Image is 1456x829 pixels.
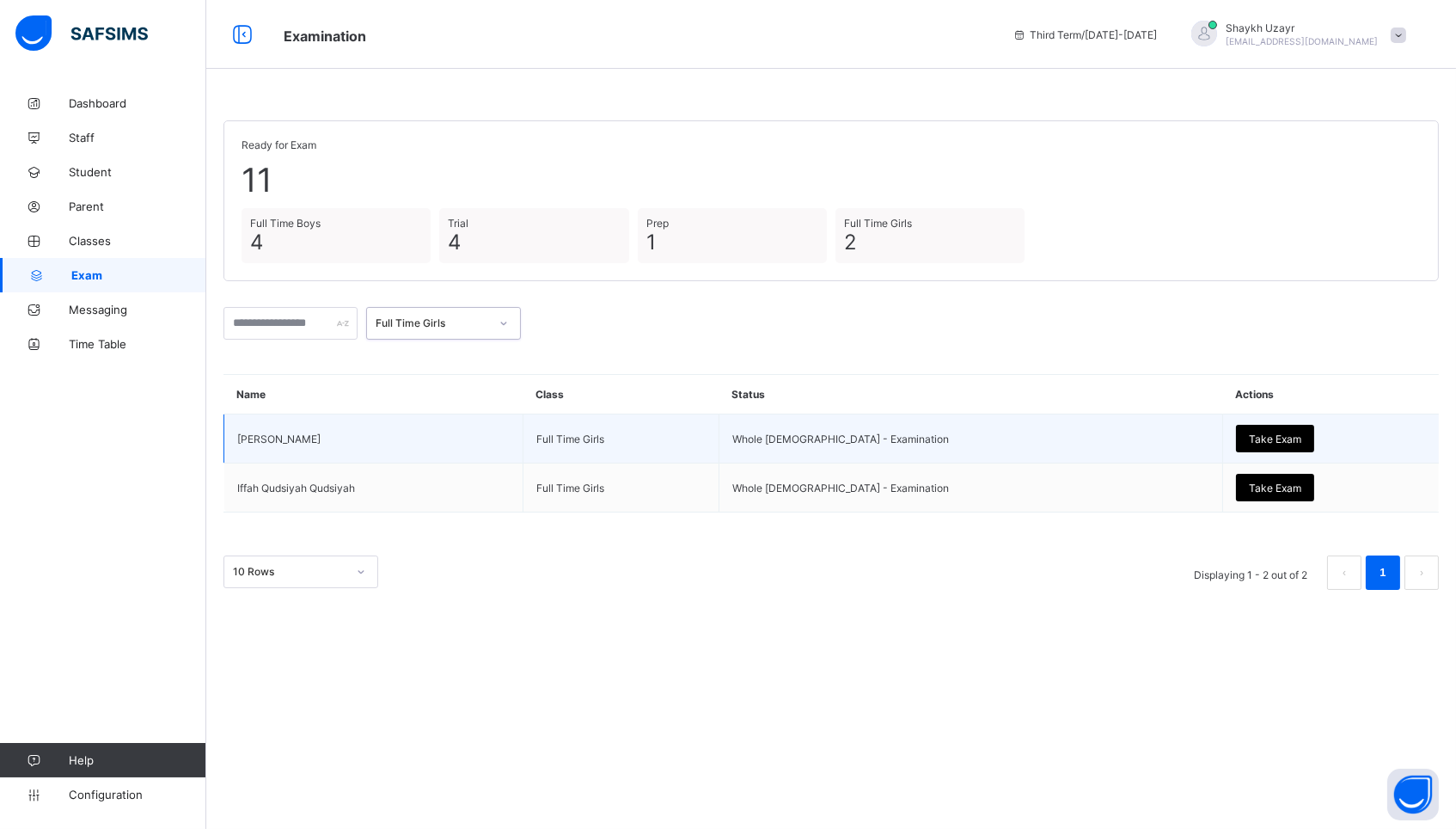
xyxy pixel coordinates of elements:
[523,464,719,513] td: Full Time Girls
[224,464,523,513] td: Iffah Qudsiyah Qudsiyah
[250,217,422,230] span: Full Time Boys
[523,375,719,414] th: Class
[844,217,1016,230] span: Full Time Girls
[1249,482,1301,494] span: Take Exam
[646,230,818,255] span: 1
[719,414,1222,464] td: Whole [DEMOGRAPHIC_DATA] - Examination
[69,200,206,213] span: Parent
[1174,21,1415,49] div: ShaykhUzayr
[719,464,1222,513] td: Whole [DEMOGRAPHIC_DATA] - Examination
[1012,28,1157,41] span: session/term information
[69,165,206,179] span: Student
[15,15,148,52] img: safsims
[71,268,206,282] span: Exam
[1249,433,1301,445] span: Take Exam
[224,414,523,464] td: [PERSON_NAME]
[1404,556,1439,590] button: next page
[69,788,205,801] span: Configuration
[646,217,818,230] span: Prep
[1387,769,1439,820] button: Open asap
[1374,562,1391,584] a: 1
[69,303,206,316] span: Messaging
[1226,36,1378,46] span: [EMAIL_ADDRESS][DOMAIN_NAME]
[1181,556,1320,590] li: Displaying 1 - 2 out of 2
[1222,375,1439,414] th: Actions
[719,375,1222,414] th: Status
[224,375,523,414] th: Name
[523,414,719,464] td: Full Time Girls
[1327,556,1361,590] button: prev page
[242,138,1421,151] span: Ready for Exam
[1404,556,1439,590] li: 下一页
[448,217,620,230] span: Trial
[284,28,366,45] span: Examination
[376,317,489,330] div: Full Time Girls
[69,337,206,351] span: Time Table
[233,566,346,579] div: 10 Rows
[69,131,206,144] span: Staff
[1366,556,1400,590] li: 1
[69,234,206,248] span: Classes
[1226,21,1378,34] span: Shaykh Uzayr
[844,230,1016,255] span: 2
[69,753,205,767] span: Help
[250,230,422,255] span: 4
[1327,556,1361,590] li: 上一页
[69,96,206,110] span: Dashboard
[448,230,620,255] span: 4
[242,160,1421,200] span: 11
